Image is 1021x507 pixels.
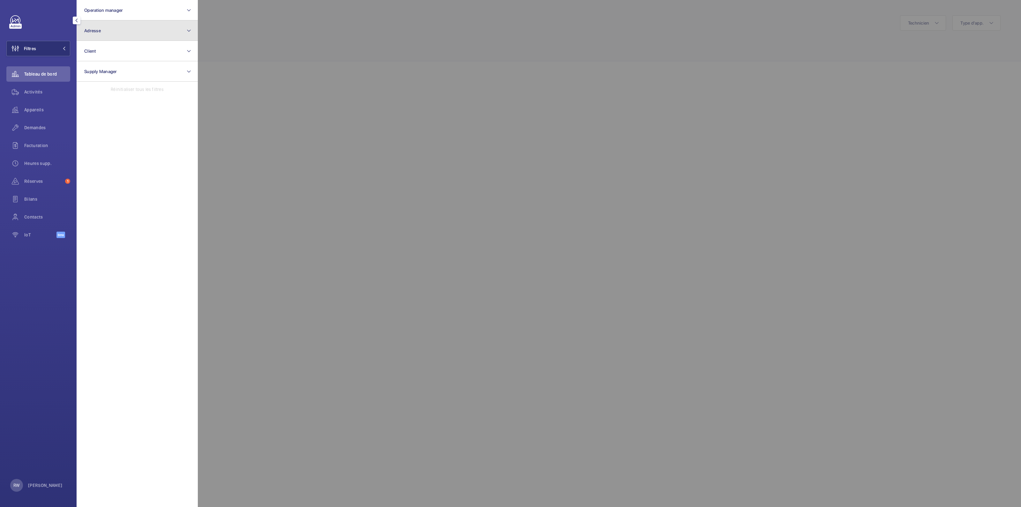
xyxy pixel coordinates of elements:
span: Appareils [24,107,70,113]
span: Facturation [24,142,70,149]
span: 1 [65,179,70,184]
span: Activités [24,89,70,95]
span: Réserves [24,178,63,184]
span: Demandes [24,124,70,131]
button: Filtres [6,41,70,56]
span: Heures supp. [24,160,70,167]
span: Bilans [24,196,70,202]
span: Beta [56,232,65,238]
span: IoT [24,232,56,238]
span: Tableau de bord [24,71,70,77]
p: [PERSON_NAME] [28,482,63,488]
span: Contacts [24,214,70,220]
span: Filtres [24,45,36,52]
p: RW [13,482,19,488]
